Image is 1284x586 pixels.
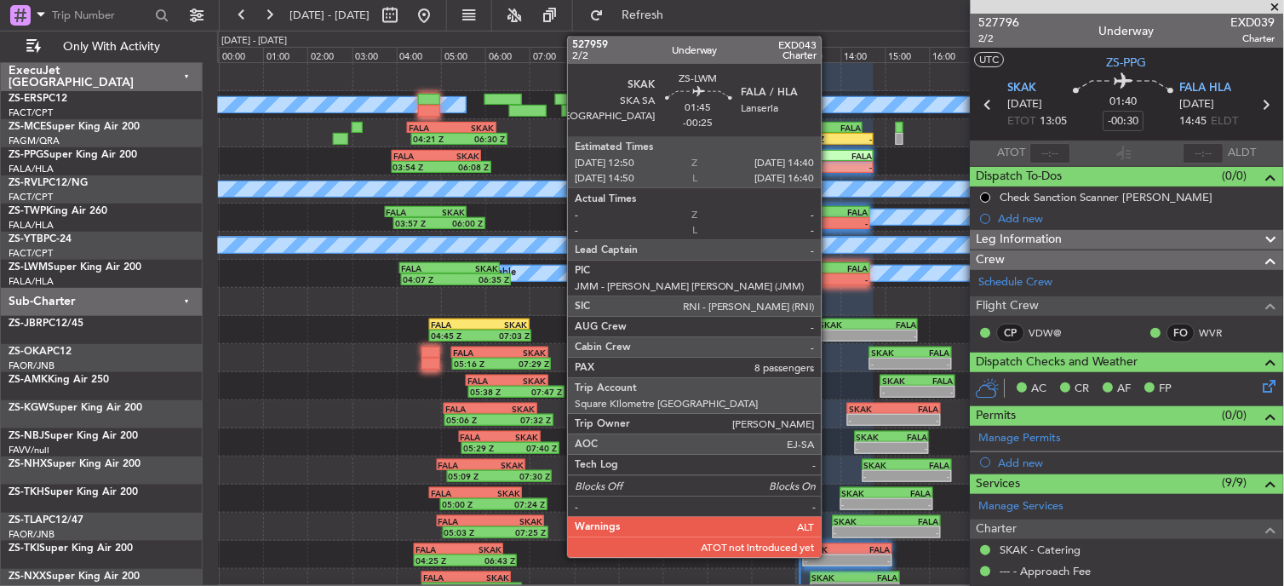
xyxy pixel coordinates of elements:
div: FACT [674,179,713,189]
div: 07:29 Z [502,359,549,369]
div: SKAK [812,572,855,583]
div: SKAK [459,544,502,554]
span: ZS-ERS [9,94,43,104]
div: 04:07 Z [403,274,456,284]
span: EXD039 [1231,14,1275,32]
div: - [829,274,868,284]
input: --:-- [1030,143,1071,164]
div: SKAK [451,123,494,133]
a: FAOR/JNB [9,359,54,372]
div: SKAK [490,404,536,414]
span: ZS-LWM [9,262,48,273]
span: ZS-PPG [1108,54,1148,72]
span: AC [1032,381,1047,398]
div: SKAK [797,207,833,217]
div: FALA [393,151,436,161]
span: 2/2 [979,32,1020,46]
span: ZS-TWP [9,206,46,216]
div: SKAK [857,432,892,442]
div: FAGR [634,179,674,189]
span: (0/0) [1223,167,1247,185]
div: FALA [387,207,426,217]
div: - [868,330,916,341]
a: FACT/CPT [9,191,53,204]
a: --- - Approach Fee [1000,564,1092,578]
span: ETOT [1008,113,1036,130]
span: Services [977,474,1021,494]
div: 04:21 Z [413,134,459,144]
div: FALA [886,488,931,498]
div: 00:00 [219,47,263,62]
span: Dispatch To-Dos [977,167,1063,187]
span: ZS-AMK [9,375,48,385]
span: Permits [977,406,1017,426]
a: ZS-TKHSuper King Air 200 [9,487,138,497]
span: Leg Information [977,230,1063,250]
div: - [848,555,891,566]
div: SKAK [476,488,521,498]
div: Add new [999,211,1275,226]
div: - [886,527,938,537]
div: SKAK [450,263,498,273]
a: ZS-OKAPC12 [9,347,72,357]
div: CP [997,324,1025,342]
span: AF [1118,381,1132,398]
span: ATOT [998,145,1026,162]
div: FALA [431,319,479,330]
a: FACT/CPT [9,106,53,119]
a: ZS-NHXSuper King Air 200 [9,459,140,469]
div: FALA [461,432,500,442]
div: - [849,415,894,425]
div: 05:38 Z [470,387,516,397]
span: CR [1075,381,1090,398]
div: 03:54 Z [393,162,442,172]
span: Flight Crew [977,296,1040,316]
a: FALA/HLA [9,219,54,232]
span: 13:05 [1040,113,1068,130]
div: FALA [829,263,868,273]
span: ZS-NHX [9,459,47,469]
div: 10:04 Z [667,246,715,256]
div: SKAK [834,516,886,526]
div: 07:24 Z [494,499,546,509]
div: - [864,471,907,481]
div: 06:08 Z [441,162,490,172]
span: ZS-PPG [9,150,43,160]
div: FALA [834,151,872,161]
div: 13:00 [796,47,840,62]
div: 12:55 Z [794,134,833,144]
div: FALA [439,516,490,526]
span: ZS-TLA [9,515,43,526]
div: - [834,162,872,172]
div: FALA [910,348,949,358]
div: SKAK [490,516,542,526]
div: SKAK [437,151,479,161]
div: 12:00 [752,47,796,62]
div: 04:45 Z [431,330,480,341]
div: - [820,330,868,341]
div: SKAK [864,460,907,470]
a: WVR [1200,325,1238,341]
a: ZS-YTBPC-24 [9,234,72,244]
span: ZS-YTB [9,234,43,244]
span: 527796 [979,14,1020,32]
div: 08:20 Z [590,190,631,200]
div: 04:00 [397,47,441,62]
span: (9/9) [1223,474,1247,491]
div: - [842,499,887,509]
div: - [833,218,868,228]
div: FALA [401,263,450,273]
a: ZS-PPGSuper King Air 200 [9,150,137,160]
span: [DATE] - [DATE] [289,8,370,23]
div: FACT [661,235,709,245]
div: Underway [1100,23,1155,41]
span: FALA HLA [1180,80,1232,97]
span: FP [1160,381,1172,398]
div: FALA [445,404,490,414]
a: Manage Services [979,498,1064,515]
div: - [918,387,954,397]
div: SKAK [849,404,894,414]
div: 06:00 Z [439,218,484,228]
div: 14:00 [841,47,886,62]
div: FALA [439,460,481,470]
